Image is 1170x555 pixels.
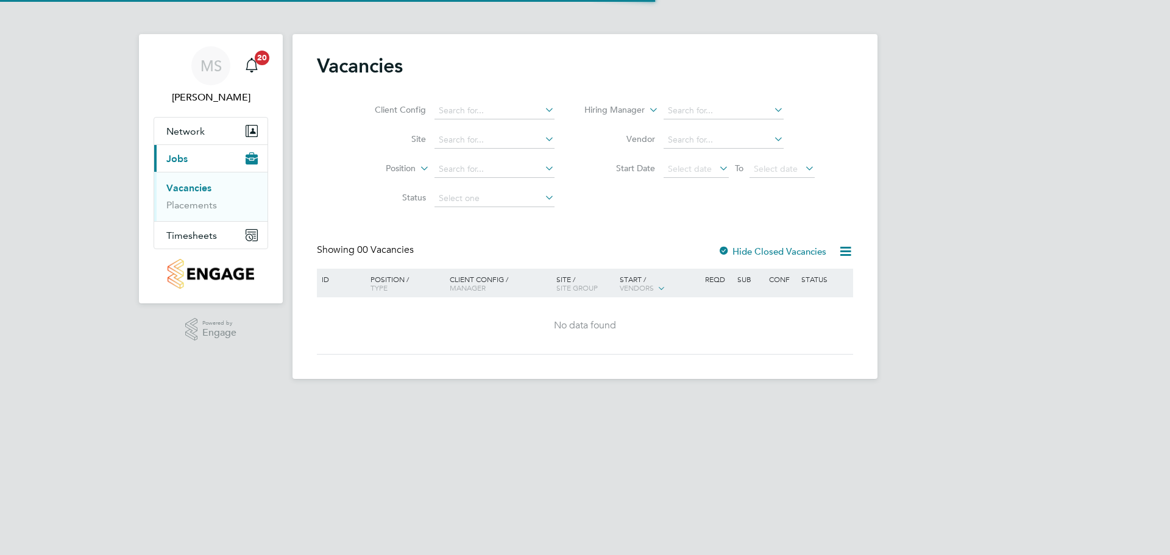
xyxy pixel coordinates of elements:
[718,246,826,257] label: Hide Closed Vacancies
[168,259,253,289] img: countryside-properties-logo-retina.png
[798,269,851,289] div: Status
[166,199,217,211] a: Placements
[154,90,268,105] span: Mark Steadman
[585,163,655,174] label: Start Date
[154,118,268,144] button: Network
[731,160,747,176] span: To
[702,269,734,289] div: Reqd
[553,269,617,298] div: Site /
[139,34,283,303] nav: Main navigation
[356,192,426,203] label: Status
[617,269,702,299] div: Start /
[166,230,217,241] span: Timesheets
[370,283,388,292] span: Type
[154,172,268,221] div: Jobs
[317,244,416,256] div: Showing
[357,244,414,256] span: 00 Vacancies
[200,58,222,74] span: MS
[166,182,211,194] a: Vacancies
[620,283,654,292] span: Vendors
[664,102,784,119] input: Search for...
[447,269,553,298] div: Client Config /
[356,104,426,115] label: Client Config
[450,283,486,292] span: Manager
[766,269,798,289] div: Conf
[556,283,598,292] span: Site Group
[734,269,766,289] div: Sub
[166,125,205,137] span: Network
[166,153,188,164] span: Jobs
[434,161,555,178] input: Search for...
[185,318,237,341] a: Powered byEngage
[239,46,264,85] a: 20
[154,222,268,249] button: Timesheets
[202,328,236,338] span: Engage
[346,163,416,175] label: Position
[319,319,851,332] div: No data found
[361,269,447,298] div: Position /
[434,102,555,119] input: Search for...
[754,163,798,174] span: Select date
[434,132,555,149] input: Search for...
[154,259,268,289] a: Go to home page
[154,46,268,105] a: MS[PERSON_NAME]
[319,269,361,289] div: ID
[317,54,403,78] h2: Vacancies
[356,133,426,144] label: Site
[434,190,555,207] input: Select one
[664,132,784,149] input: Search for...
[202,318,236,328] span: Powered by
[585,133,655,144] label: Vendor
[575,104,645,116] label: Hiring Manager
[154,145,268,172] button: Jobs
[668,163,712,174] span: Select date
[255,51,269,65] span: 20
